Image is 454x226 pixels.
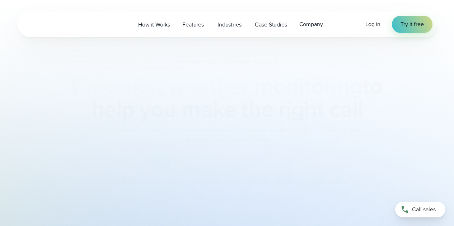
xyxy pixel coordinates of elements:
a: Try it free [392,16,432,33]
a: Case Studies [249,17,293,32]
a: Log in [365,20,380,29]
span: Industries [217,20,241,29]
span: Call sales [412,205,436,214]
span: Try it free [401,20,423,29]
a: Call sales [395,202,445,217]
span: Features [182,20,204,29]
span: How it Works [138,20,170,29]
span: Case Studies [255,20,287,29]
span: Log in [365,20,380,28]
a: How it Works [132,17,176,32]
span: Company [299,20,323,29]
